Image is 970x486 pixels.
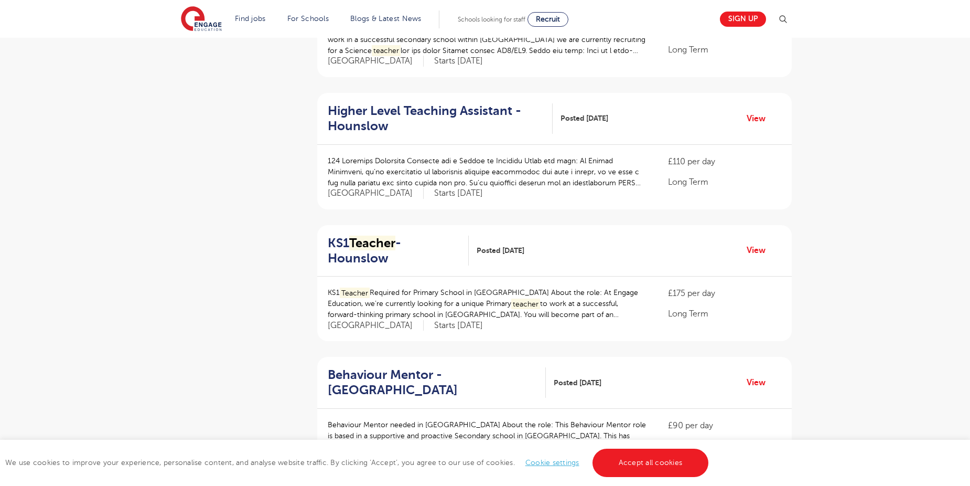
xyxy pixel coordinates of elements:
a: View [747,376,773,389]
a: Blogs & Latest News [350,15,422,23]
h2: Behaviour Mentor - [GEOGRAPHIC_DATA] [328,367,537,398]
p: Long Term [668,44,781,56]
p: Long Term [668,308,781,320]
a: View [747,112,773,125]
a: For Schools [287,15,329,23]
a: KS1Teacher- Hounslow [328,236,469,266]
span: Posted [DATE] [477,245,524,256]
p: £90 per day [668,419,781,432]
mark: Teacher [340,288,370,299]
a: View [747,244,773,257]
span: Schools looking for staff [458,16,525,23]
a: Accept all cookies [592,449,709,477]
p: 124 Loremips Dolorsita Consecte adi e Seddoe te Incididu Utlab etd magn: Al Enimad Minimveni, qu’... [328,155,647,188]
span: Recruit [536,15,560,23]
p: KS1 Required for Primary School in [GEOGRAPHIC_DATA] About the role: At Engage Education, we’re c... [328,287,647,320]
h2: KS1 - Hounslow [328,236,460,266]
mark: Teacher [349,236,395,250]
span: We use cookies to improve your experience, personalise content, and analyse website traffic. By c... [5,459,711,467]
mark: teacher [511,299,540,310]
a: Cookie settings [525,459,579,467]
p: Long Term [668,176,781,188]
mark: teacher [372,45,401,56]
a: Sign up [720,12,766,27]
a: Behaviour Mentor - [GEOGRAPHIC_DATA] [328,367,546,398]
a: Higher Level Teaching Assistant - Hounslow [328,103,553,134]
span: [GEOGRAPHIC_DATA] [328,320,424,331]
a: Find jobs [235,15,266,23]
p: £110 per day [668,155,781,168]
a: Recruit [527,12,568,27]
p: Science in Area At Engage Education, we’re recruiting for an exciting opportunity to work in a su... [328,23,647,56]
p: Starts [DATE] [434,56,483,67]
img: Engage Education [181,6,222,33]
span: [GEOGRAPHIC_DATA] [328,188,424,199]
p: Behaviour Mentor needed in [GEOGRAPHIC_DATA] About the role: This Behaviour Mentor role is based ... [328,419,647,452]
p: Starts [DATE] [434,188,483,199]
p: £175 per day [668,287,781,300]
span: Posted [DATE] [554,377,601,388]
span: [GEOGRAPHIC_DATA] [328,56,424,67]
p: Starts [DATE] [434,320,483,331]
span: Posted [DATE] [561,113,608,124]
h2: Higher Level Teaching Assistant - Hounslow [328,103,544,134]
